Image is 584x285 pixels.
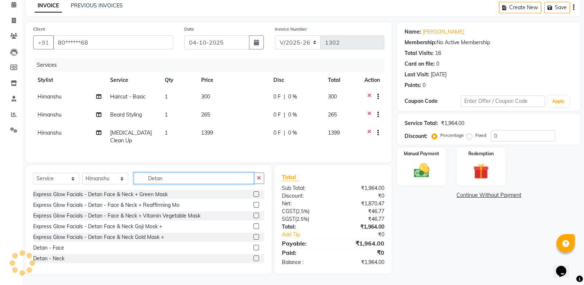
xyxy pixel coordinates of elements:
div: ₹1,964.00 [441,119,464,127]
div: Discount: [276,192,333,200]
div: Express Glow Facials - Detan Face & Neck Gold Mask + [33,233,164,241]
div: 16 [435,49,441,57]
a: Continue Without Payment [399,191,579,199]
th: Service [106,72,160,88]
div: Service Total: [405,119,438,127]
span: | [284,93,285,101]
label: Manual Payment [404,150,439,157]
th: Stylist [33,72,106,88]
span: Himanshu [38,111,62,118]
img: _cash.svg [409,161,434,180]
th: Action [360,72,384,88]
div: Express Glow Facials - Detan Face & Neck Goji Mosk + [33,223,162,230]
div: Net: [276,200,333,208]
input: Search by Name/Mobile/Email/Code [53,35,173,49]
div: Coupon Code [405,97,461,105]
div: Card on file: [405,60,435,68]
div: ₹46.77 [333,208,390,215]
div: ₹1,870.47 [333,200,390,208]
div: ( ) [276,215,333,223]
div: Paid: [276,248,333,257]
span: SGST [282,216,295,222]
span: | [284,111,285,119]
button: +91 [33,35,54,49]
span: 0 % [288,111,297,119]
div: Total: [276,223,333,231]
span: 1399 [328,129,340,136]
label: Client [33,26,45,32]
iframe: chat widget [553,256,577,278]
div: No Active Membership [405,39,573,46]
div: ₹0 [343,231,390,239]
div: Express Glow Facials - Detan - Face & Neck + Vitamin Vegetable Mask [33,212,200,220]
span: 0 % [288,129,297,137]
div: Payable: [276,239,333,248]
span: 0 % [288,93,297,101]
input: Enter Offer / Coupon Code [461,95,545,107]
label: Percentage [440,132,464,139]
span: 1399 [201,129,213,136]
span: 265 [328,111,337,118]
div: Name: [405,28,421,36]
span: 300 [328,93,337,100]
span: 2.5% [297,208,308,214]
button: Create New [499,2,541,13]
button: Apply [548,96,569,107]
div: 0 [423,81,426,89]
th: Qty [160,72,197,88]
span: | [284,129,285,137]
div: Membership: [405,39,437,46]
div: Discount: [405,132,427,140]
label: Redemption [468,150,494,157]
div: ₹1,964.00 [333,258,390,266]
div: ₹46.77 [333,215,390,223]
a: PREVIOUS INVOICES [71,2,123,9]
span: Himanshu [38,129,62,136]
div: Express Glow Facials - Detan - Face & Neck + Reaffirming Mo [33,201,179,209]
label: Date [184,26,194,32]
button: Save [544,2,570,13]
span: [MEDICAL_DATA] Clean Up [110,129,152,144]
div: 0 [436,60,439,68]
th: Total [324,72,360,88]
span: CGST [282,208,296,215]
div: Services [34,58,390,72]
span: 300 [201,93,210,100]
div: ( ) [276,208,333,215]
div: Total Visits: [405,49,434,57]
th: Price [197,72,269,88]
span: Haircut - Basic [110,93,146,100]
div: [DATE] [431,71,447,79]
label: Invoice Number [275,26,307,32]
img: _gift.svg [468,161,494,181]
th: Disc [269,72,324,88]
span: 0 F [273,129,281,137]
div: Points: [405,81,421,89]
div: Balance : [276,258,333,266]
div: ₹1,964.00 [333,223,390,231]
a: [PERSON_NAME] [423,28,464,36]
span: 1 [165,129,168,136]
span: Total [282,173,299,181]
span: 1 [165,93,168,100]
label: Fixed [475,132,486,139]
span: 265 [201,111,210,118]
div: Detan - Face [33,244,64,252]
div: ₹0 [333,192,390,200]
div: Detan - Neck [33,255,64,263]
input: Search or Scan [134,173,254,184]
div: Sub Total: [276,184,333,192]
div: ₹1,964.00 [333,184,390,192]
span: Beard Styling [110,111,142,118]
span: 0 F [273,111,281,119]
span: 1 [165,111,168,118]
span: Himanshu [38,93,62,100]
div: ₹1,964.00 [333,239,390,248]
div: Last Visit: [405,71,429,79]
span: 2.5% [297,216,308,222]
div: Express Glow Facials - Detan Face & Neck + Green Mask [33,191,168,198]
div: ₹0 [333,248,390,257]
span: 0 F [273,93,281,101]
a: Add Tip [276,231,343,239]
